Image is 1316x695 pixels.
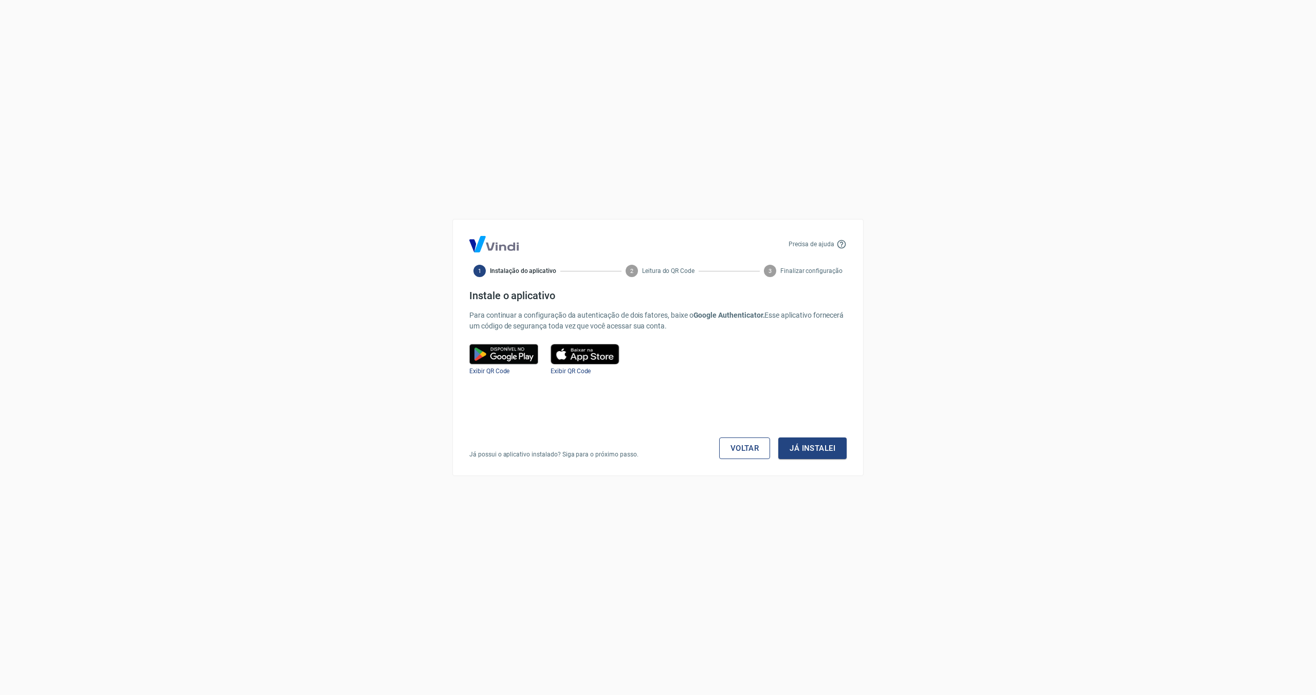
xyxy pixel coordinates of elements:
[789,240,834,249] p: Precisa de ajuda
[551,368,591,375] a: Exibir QR Code
[469,450,638,459] p: Já possui o aplicativo instalado? Siga para o próximo passo.
[719,437,771,459] a: Voltar
[469,236,519,252] img: Logo Vind
[630,268,633,275] text: 2
[693,311,765,319] b: Google Authenticator.
[469,368,509,375] a: Exibir QR Code
[469,344,538,364] img: google play
[780,266,843,276] span: Finalizar configuração
[469,310,847,332] p: Para continuar a configuração da autenticação de dois fatores, baixe o Esse aplicativo fornecerá ...
[490,266,556,276] span: Instalação do aplicativo
[769,268,772,275] text: 3
[778,437,847,459] button: Já instalei
[551,344,619,364] img: play
[642,266,694,276] span: Leitura do QR Code
[469,289,847,302] h4: Instale o aplicativo
[478,268,481,275] text: 1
